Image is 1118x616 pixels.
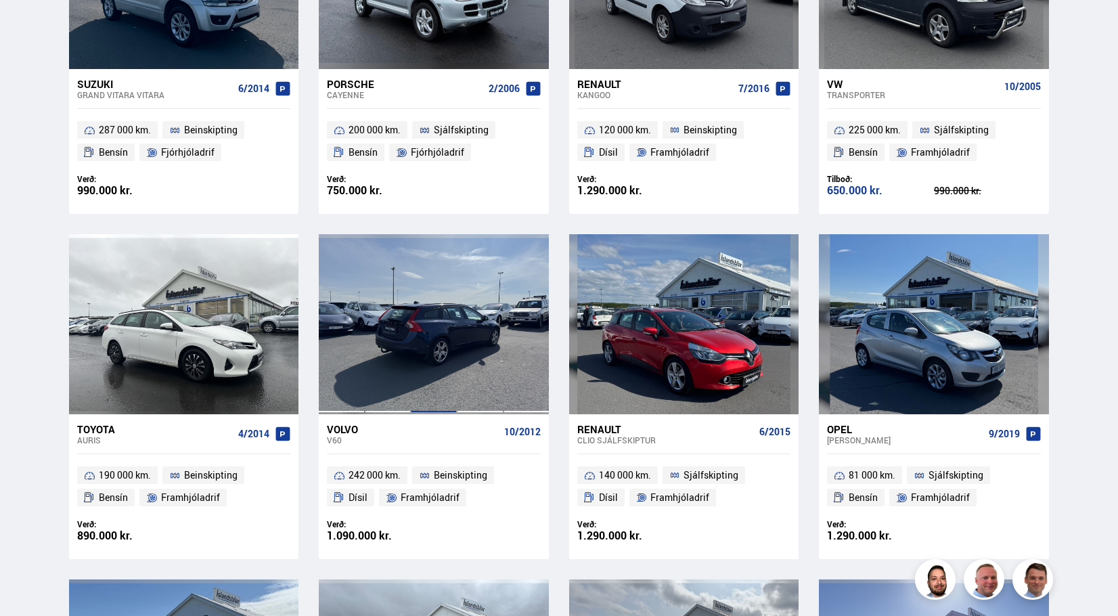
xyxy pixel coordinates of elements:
a: Suzuki Grand Vitara VITARA 6/2014 287 000 km. Beinskipting Bensín Fjórhjóladrif Verð: 990.000 kr. [69,69,298,214]
span: Framhjóladrif [650,144,709,160]
a: Opel [PERSON_NAME] 9/2019 81 000 km. Sjálfskipting Bensín Framhjóladrif Verð: 1.290.000 kr. [819,414,1048,559]
div: 890.000 kr. [77,530,184,542]
span: 242 000 km. [349,467,401,483]
div: Volvo [327,423,498,435]
span: 10/2005 [1004,81,1041,92]
span: Beinskipting [684,122,737,138]
div: 1.290.000 kr. [827,530,934,542]
div: Verð: [577,174,684,184]
span: 2/2006 [489,83,520,94]
button: Open LiveChat chat widget [11,5,51,46]
span: Sjálfskipting [934,122,989,138]
div: Opel [827,423,983,435]
a: VW Transporter 10/2005 225 000 km. Sjálfskipting Bensín Framhjóladrif Tilboð: 650.000 kr. 990.000... [819,69,1048,214]
span: Dísil [349,489,367,506]
span: Bensín [99,489,128,506]
div: 1.290.000 kr. [577,185,684,196]
span: 6/2014 [238,83,269,94]
div: Clio SJÁLFSKIPTUR [577,435,754,445]
div: Verð: [327,174,434,184]
img: FbJEzSuNWCJXmdc-.webp [1014,561,1055,602]
span: Bensín [849,489,878,506]
span: Bensín [349,144,378,160]
img: nhp88E3Fdnt1Opn2.png [917,561,958,602]
div: 990.000 kr. [934,186,1041,196]
a: Porsche Cayenne 2/2006 200 000 km. Sjálfskipting Bensín Fjórhjóladrif Verð: 750.000 kr. [319,69,548,214]
a: Renault Kangoo 7/2016 120 000 km. Beinskipting Dísil Framhjóladrif Verð: 1.290.000 kr. [569,69,799,214]
div: Toyota [77,423,233,435]
span: Sjálfskipting [434,122,489,138]
span: 140 000 km. [599,467,651,483]
span: Beinskipting [184,467,238,483]
div: Renault [577,423,754,435]
div: Renault [577,78,733,90]
span: Sjálfskipting [684,467,738,483]
span: Dísil [599,489,618,506]
div: V60 [327,435,498,445]
div: Tilboð: [827,174,934,184]
span: Framhjóladrif [401,489,460,506]
span: 4/2014 [238,428,269,439]
div: Cayenne [327,90,483,100]
div: Verð: [577,519,684,529]
div: Suzuki [77,78,233,90]
div: VW [827,78,998,90]
div: Kangoo [577,90,733,100]
span: 10/2012 [504,426,541,437]
div: Verð: [77,519,184,529]
span: Fjórhjóladrif [161,144,215,160]
span: Sjálfskipting [929,467,983,483]
span: Framhjóladrif [911,144,970,160]
span: Dísil [599,144,618,160]
span: 287 000 km. [99,122,151,138]
span: 9/2019 [989,428,1020,439]
div: Porsche [327,78,483,90]
a: Volvo V60 10/2012 242 000 km. Beinskipting Dísil Framhjóladrif Verð: 1.090.000 kr. [319,414,548,559]
div: 990.000 kr. [77,185,184,196]
div: Grand Vitara VITARA [77,90,233,100]
span: 200 000 km. [349,122,401,138]
div: Verð: [827,519,934,529]
span: Bensín [849,144,878,160]
span: 7/2016 [738,83,769,94]
span: 6/2015 [759,426,790,437]
span: Framhjóladrif [161,489,220,506]
div: Verð: [327,519,434,529]
div: 1.090.000 kr. [327,530,434,542]
div: 1.290.000 kr. [577,530,684,542]
span: Fjórhjóladrif [411,144,464,160]
div: Transporter [827,90,998,100]
div: 750.000 kr. [327,185,434,196]
div: Verð: [77,174,184,184]
span: Framhjóladrif [911,489,970,506]
a: Toyota Auris 4/2014 190 000 km. Beinskipting Bensín Framhjóladrif Verð: 890.000 kr. [69,414,298,559]
span: 190 000 km. [99,467,151,483]
span: Beinskipting [184,122,238,138]
span: 120 000 km. [599,122,651,138]
span: Framhjóladrif [650,489,709,506]
span: 225 000 km. [849,122,901,138]
span: Beinskipting [434,467,487,483]
img: siFngHWaQ9KaOqBr.png [966,561,1006,602]
span: Bensín [99,144,128,160]
span: 81 000 km. [849,467,895,483]
a: Renault Clio SJÁLFSKIPTUR 6/2015 140 000 km. Sjálfskipting Dísil Framhjóladrif Verð: 1.290.000 kr. [569,414,799,559]
div: [PERSON_NAME] [827,435,983,445]
div: 650.000 kr. [827,185,934,196]
div: Auris [77,435,233,445]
